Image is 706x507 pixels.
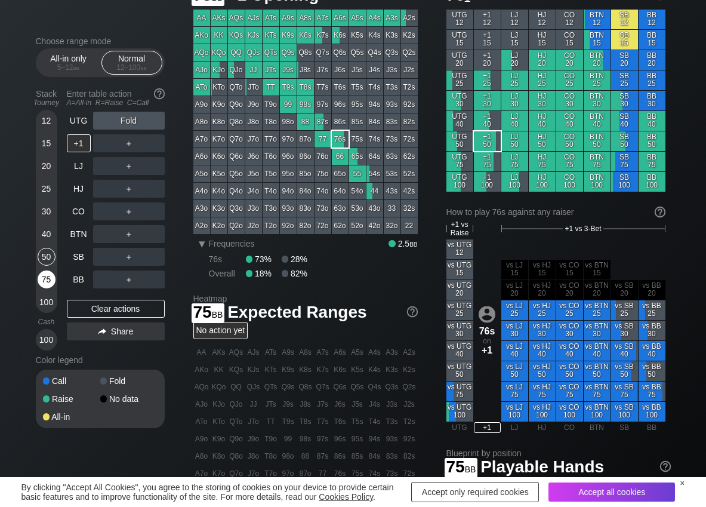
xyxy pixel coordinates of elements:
[584,172,611,192] div: BTN 100
[501,152,528,171] div: LJ 75
[193,183,210,199] div: A4o
[384,10,400,26] div: A3s
[315,217,331,234] div: 72o
[263,62,279,78] div: JTs
[529,152,556,171] div: HJ 75
[501,10,528,29] div: LJ 12
[211,113,227,130] div: K8o
[93,202,165,220] div: ＋
[474,152,501,171] div: +1 75
[474,131,501,151] div: +1 50
[38,225,56,243] div: 40
[556,172,583,192] div: CO 100
[297,113,314,130] div: 88
[93,225,165,243] div: ＋
[36,36,165,46] h2: Choose range mode
[332,10,349,26] div: A6s
[384,217,400,234] div: 32o
[446,131,473,151] div: UTG 50
[501,50,528,70] div: LJ 20
[245,148,262,165] div: J6o
[366,10,383,26] div: A4s
[384,27,400,44] div: K3s
[211,200,227,217] div: K3o
[315,62,331,78] div: J7s
[384,148,400,165] div: 63s
[211,183,227,199] div: K4o
[211,44,227,61] div: KQo
[245,200,262,217] div: J3o
[315,10,331,26] div: A7s
[659,460,672,473] img: help.32db89a4.svg
[297,44,314,61] div: Q8s
[67,84,165,112] div: Enter table action
[263,165,279,182] div: T5o
[653,205,667,219] img: help.32db89a4.svg
[228,165,245,182] div: Q5o
[332,27,349,44] div: K6s
[639,152,665,171] div: BB 75
[611,111,638,131] div: SB 40
[73,63,80,72] span: bb
[228,217,245,234] div: Q2o
[228,148,245,165] div: Q6o
[349,183,366,199] div: 54o
[401,131,418,148] div: 72s
[315,96,331,113] div: 97s
[349,165,366,182] div: 55
[332,96,349,113] div: 96s
[193,148,210,165] div: A6o
[100,377,158,385] div: Fold
[411,482,539,502] div: Accept only required cookies
[193,10,210,26] div: AA
[639,131,665,151] div: BB 50
[529,50,556,70] div: HJ 20
[332,113,349,130] div: 86s
[280,96,297,113] div: 99
[349,96,366,113] div: 95s
[401,148,418,165] div: 62s
[193,165,210,182] div: A5o
[228,183,245,199] div: Q4o
[280,113,297,130] div: 98o
[384,165,400,182] div: 53s
[100,395,158,403] div: No data
[38,293,56,311] div: 100
[565,225,601,233] span: +1 vs 3-Bet
[297,131,314,148] div: 87o
[332,79,349,96] div: T6s
[611,50,638,70] div: SB 20
[584,70,611,90] div: BTN 25
[280,10,297,26] div: A9s
[38,134,56,152] div: 15
[67,248,91,266] div: SB
[349,27,366,44] div: K5s
[556,131,583,151] div: CO 50
[228,79,245,96] div: QTo
[245,79,262,96] div: JTo
[556,70,583,90] div: CO 25
[319,492,373,502] a: Cookies Policy
[349,62,366,78] div: J5s
[209,254,246,264] div: 76s
[366,44,383,61] div: Q4s
[280,165,297,182] div: 95o
[611,152,638,171] div: SB 75
[44,63,94,72] div: 5 – 12
[315,113,331,130] div: 87s
[401,27,418,44] div: K2s
[315,200,331,217] div: 73o
[401,165,418,182] div: 52s
[529,70,556,90] div: HJ 25
[584,50,611,70] div: BTN 20
[409,239,417,248] span: bb
[401,113,418,130] div: 82s
[401,217,418,234] div: 22
[384,113,400,130] div: 83s
[263,131,279,148] div: T7o
[501,70,528,90] div: LJ 25
[332,183,349,199] div: 64o
[401,200,418,217] div: 32s
[366,131,383,148] div: 74s
[38,271,56,288] div: 75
